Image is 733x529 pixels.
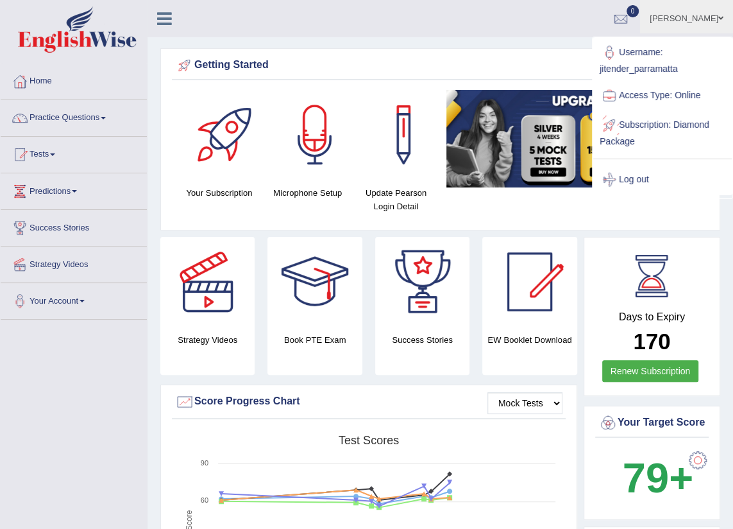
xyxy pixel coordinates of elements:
[175,56,705,75] div: Getting Started
[1,247,147,279] a: Strategy Videos
[1,283,147,315] a: Your Account
[623,455,693,501] b: 79+
[181,186,257,200] h4: Your Subscription
[201,459,208,467] text: 90
[633,329,670,354] b: 170
[1,100,147,132] a: Practice Questions
[1,173,147,205] a: Predictions
[593,81,732,110] a: Access Type: Online
[1,64,147,96] a: Home
[201,496,208,504] text: 60
[602,360,699,382] a: Renew Subscription
[598,413,705,433] div: Your Target Score
[175,392,562,412] div: Score Progress Chart
[160,333,255,347] h4: Strategy Videos
[1,137,147,169] a: Tests
[375,333,469,347] h4: Success Stories
[627,5,639,17] span: 0
[593,38,732,81] a: Username: jitender_parramatta
[482,333,577,347] h4: EW Booklet Download
[270,186,346,200] h4: Microphone Setup
[358,186,434,213] h4: Update Pearson Login Detail
[267,333,362,347] h4: Book PTE Exam
[446,90,699,187] img: small5.jpg
[593,165,732,195] a: Log out
[339,434,399,447] tspan: Test scores
[593,110,732,153] a: Subscription: Diamond Package
[1,210,147,242] a: Success Stories
[598,311,705,323] h4: Days to Expiry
